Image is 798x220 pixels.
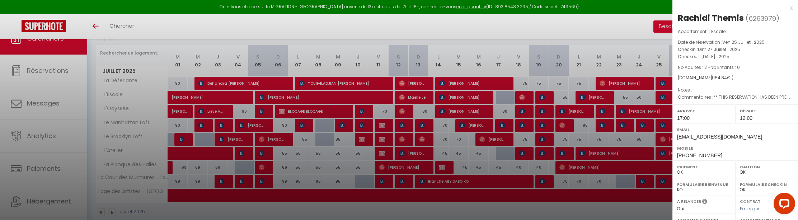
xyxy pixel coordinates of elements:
[678,53,793,60] p: Checkout :
[677,115,690,121] span: 17:00
[698,46,740,52] span: Dim 27 Juillet . 2025
[740,107,793,114] label: Départ
[740,181,793,188] label: Formulaire Checkin
[677,145,793,152] label: Mobile
[740,163,793,170] label: Caution
[678,12,744,24] div: Rachidi Themis
[692,87,695,93] span: -
[672,4,793,12] div: x
[677,134,762,140] span: [EMAIL_ADDRESS][DOMAIN_NAME]
[677,153,722,158] span: [PHONE_NUMBER]
[701,53,729,60] span: [DATE] . 2025
[677,126,793,133] label: Email
[677,181,731,188] label: Formulaire Bienvenue
[712,75,733,81] span: ( € )
[740,115,752,121] span: 12:00
[768,190,798,220] iframe: LiveChat chat widget
[709,28,726,34] span: L'Escale
[710,64,740,70] span: Nb Enfants : 0
[746,13,779,23] span: ( )
[678,39,793,46] p: Date de réservation :
[678,64,740,70] span: Nb Adultes : 2 -
[677,107,731,114] label: Arrivée
[677,198,701,205] label: A relancer
[678,75,793,81] div: [DOMAIN_NAME]
[678,86,793,94] p: Notes :
[678,46,793,53] p: Checkin :
[740,198,761,203] label: Contrat
[678,28,793,35] p: Appartement :
[678,94,793,101] p: Commentaires :
[677,163,731,170] label: Paiement
[714,75,727,81] span: 154.84
[722,39,765,45] span: Ven 25 Juillet . 2025
[702,198,707,206] i: Sélectionner OUI si vous souhaiter envoyer les séquences de messages post-checkout
[748,14,776,23] span: 6293979
[740,206,761,212] span: Pas signé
